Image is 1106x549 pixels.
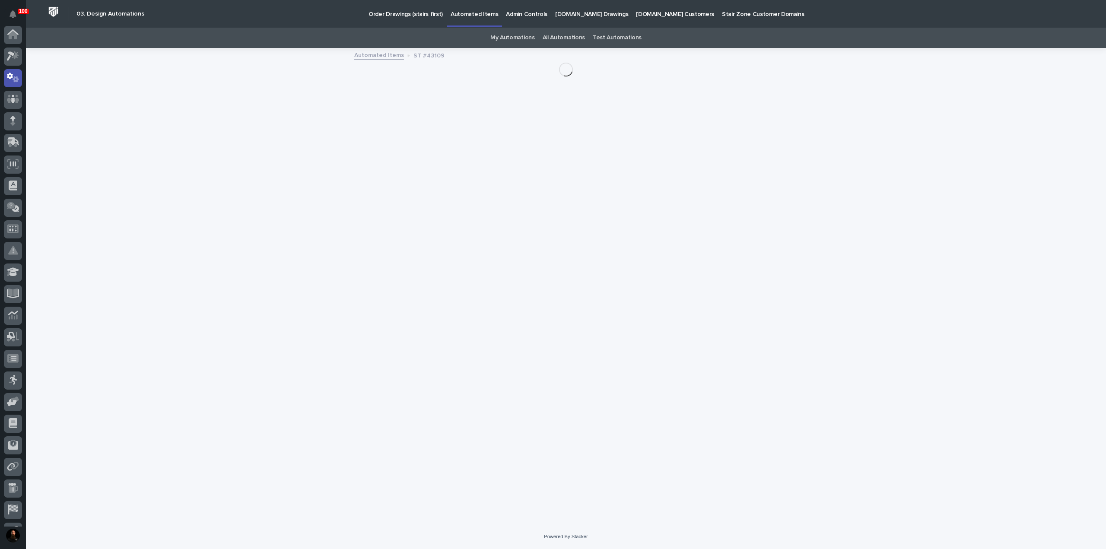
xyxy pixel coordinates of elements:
[354,50,404,60] a: Automated Items
[76,10,144,18] h2: 03. Design Automations
[543,28,585,48] a: All Automations
[4,527,22,545] button: users-avatar
[593,28,642,48] a: Test Automations
[413,50,445,60] p: ST #43109
[45,4,61,20] img: Workspace Logo
[4,5,22,23] button: Notifications
[544,534,588,539] a: Powered By Stacker
[11,10,22,24] div: Notifications100
[19,8,28,14] p: 100
[490,28,535,48] a: My Automations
